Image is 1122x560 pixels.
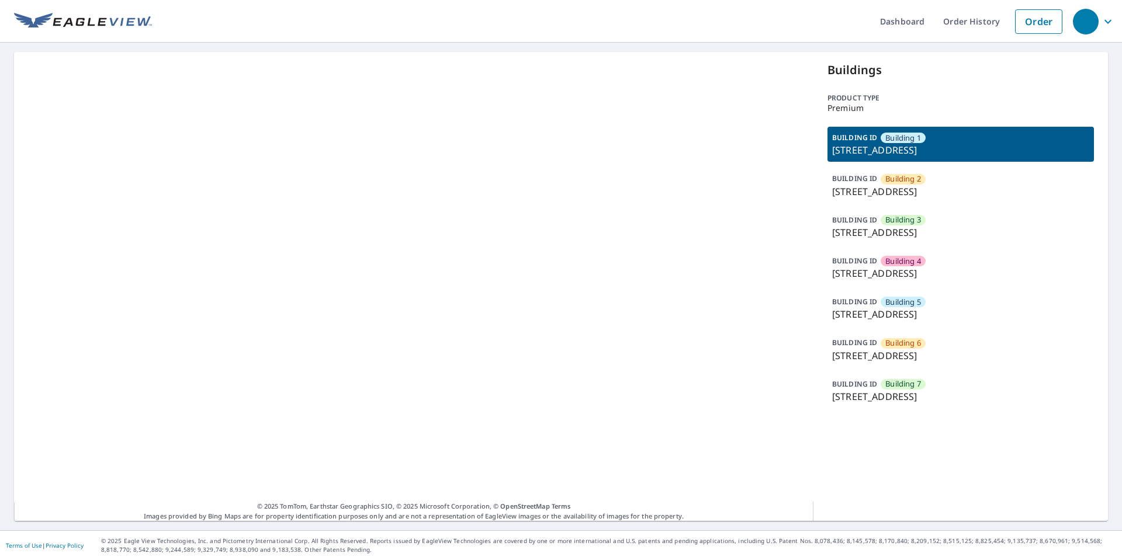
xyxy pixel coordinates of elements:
p: [STREET_ADDRESS] [832,143,1089,157]
p: Images provided by Bing Maps are for property identification purposes only and are not a represen... [14,502,813,521]
p: [STREET_ADDRESS] [832,266,1089,280]
p: BUILDING ID [832,338,877,347]
span: Building 1 [885,133,921,144]
img: EV Logo [14,13,152,30]
a: Privacy Policy [46,541,84,549]
a: OpenStreetMap [500,502,549,510]
span: Building 7 [885,378,921,389]
span: Building 2 [885,173,921,185]
p: | [6,542,84,549]
p: Premium [827,103,1094,113]
span: © 2025 TomTom, Earthstar Geographics SIO, © 2025 Microsoft Corporation, © [257,502,571,512]
span: Building 3 [885,214,921,225]
p: © 2025 Eagle View Technologies, Inc. and Pictometry International Corp. All Rights Reserved. Repo... [101,537,1116,554]
p: [STREET_ADDRESS] [832,185,1089,199]
a: Terms of Use [6,541,42,549]
p: Buildings [827,61,1094,79]
a: Order [1015,9,1062,34]
p: BUILDING ID [832,379,877,389]
p: BUILDING ID [832,215,877,225]
p: BUILDING ID [832,133,877,142]
p: BUILDING ID [832,297,877,307]
p: [STREET_ADDRESS] [832,307,1089,321]
p: [STREET_ADDRESS] [832,225,1089,239]
span: Building 4 [885,256,921,267]
p: [STREET_ADDRESS] [832,349,1089,363]
a: Terms [552,502,571,510]
span: Building 5 [885,297,921,308]
p: BUILDING ID [832,256,877,266]
p: [STREET_ADDRESS] [832,389,1089,404]
p: BUILDING ID [832,173,877,183]
span: Building 6 [885,338,921,349]
p: Product type [827,93,1094,103]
